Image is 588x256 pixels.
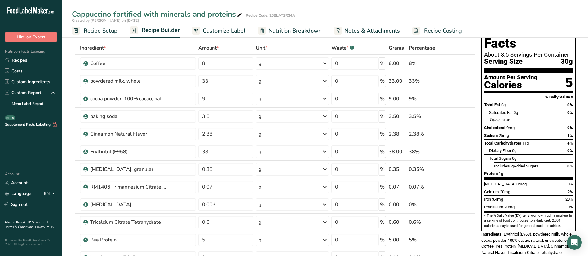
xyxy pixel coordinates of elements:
[484,125,506,130] span: Cholesterol
[409,166,446,173] div: 0.35%
[90,113,168,120] div: baking soda
[90,95,168,102] div: cocoa powder, 100% cacao, natural, unsweetened
[409,201,446,208] div: 0%
[494,164,538,168] span: Includes Added Sugars
[567,125,573,130] span: 0%
[516,182,527,186] span: 0mcg
[489,118,499,122] i: Trans
[389,201,406,208] div: 0.00
[409,113,446,120] div: 3.5%
[481,232,503,236] span: Ingredients:
[389,183,406,191] div: 0.07
[389,166,406,173] div: 0.35
[259,130,262,138] div: g
[256,44,267,52] span: Unit
[484,197,491,202] span: Iron
[5,220,49,229] a: About Us .
[409,219,446,226] div: 0.6%
[259,183,262,191] div: g
[90,236,168,244] div: Pea Protein
[512,148,516,153] span: 0g
[389,44,404,52] span: Grams
[389,95,406,102] div: 9.00
[484,52,573,58] div: About 3.5 Servings Per Container
[484,213,573,228] section: * The % Daily Value (DV) tells you how much a nutrient in a serving of food contributes to a dail...
[259,95,262,102] div: g
[246,13,295,18] div: Recipe Code: 25BLATSR34A
[492,197,503,202] span: 3.4mg
[409,95,446,102] div: 9%
[334,24,400,38] a: Notes & Attachments
[331,44,354,52] div: Waste
[567,148,573,153] span: 0%
[568,182,573,186] span: 0%
[499,171,503,176] span: 1g
[567,110,573,115] span: 0%
[5,89,41,96] div: Custom Report
[522,141,529,145] span: 11g
[484,205,503,209] span: Potassium
[512,156,516,161] span: 0g
[80,44,106,52] span: Ingredient
[409,44,435,52] span: Percentage
[389,148,406,155] div: 38.00
[568,189,573,194] span: 2%
[259,60,262,67] div: g
[90,219,168,226] div: Tricalcium Citrate Tetrahydrate
[489,110,513,115] span: Saturated Fat
[259,148,262,155] div: g
[565,75,573,91] div: 5
[484,133,498,138] span: Sodium
[412,24,462,38] a: Recipe Costing
[489,118,505,122] span: Fat
[130,23,180,38] a: Recipe Builder
[389,113,406,120] div: 3.50
[484,141,521,145] span: Total Carbohydrates
[484,75,537,80] div: Amount Per Serving
[484,58,523,66] span: Serving Size
[484,171,498,176] span: Protein
[72,18,139,23] span: Created by [PERSON_NAME] on [DATE]
[506,125,515,130] span: 0mg
[90,60,168,67] div: Coffee
[567,102,573,107] span: 0%
[5,32,57,42] button: Hire an Expert
[44,190,57,197] div: EN
[389,77,406,85] div: 33.00
[268,27,321,35] span: Nutrition Breakdown
[567,235,582,250] div: Open Intercom Messenger
[501,102,506,107] span: 0g
[259,219,262,226] div: g
[90,148,168,155] div: Erythritol (E968)
[203,27,245,35] span: Customize Label
[259,201,262,208] div: g
[499,133,509,138] span: 25mg
[389,236,406,244] div: 5.00
[489,156,511,161] span: Total Sugars
[5,220,27,225] a: Hire an Expert .
[565,197,573,202] span: 20%
[389,60,406,67] div: 8.00
[409,60,446,67] div: 8%
[90,201,168,208] div: [MEDICAL_DATA]
[5,239,57,246] div: Powered By FoodLabelMaker © 2025 All Rights Reserved
[409,183,446,191] div: 0.07%
[198,44,219,52] span: Amount
[5,188,31,199] a: Language
[5,115,15,120] div: BETA
[259,166,262,173] div: g
[259,77,262,85] div: g
[35,225,54,229] a: Privacy Policy
[142,26,180,34] span: Recipe Builder
[389,130,406,138] div: 2.38
[389,219,406,226] div: 0.60
[484,93,573,101] section: % Daily Value *
[489,148,511,153] span: Dietary Fiber
[484,22,573,50] h1: Nutrition Facts
[409,77,446,85] div: 33%
[90,166,168,173] div: [MEDICAL_DATA], granular
[84,27,117,35] span: Recipe Setup
[484,182,515,186] span: [MEDICAL_DATA]
[259,236,262,244] div: g
[514,110,518,115] span: 0g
